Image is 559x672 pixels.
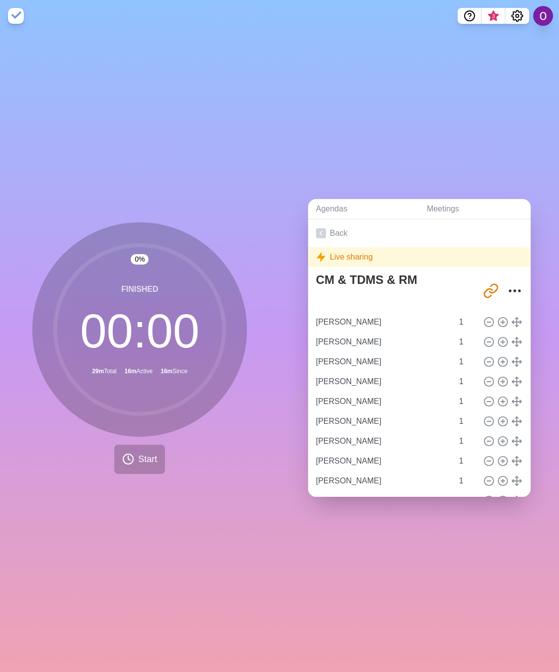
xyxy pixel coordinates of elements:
[458,8,481,24] button: Help
[312,352,453,372] input: Name
[505,281,525,301] button: More
[308,247,531,267] div: Live sharing
[308,199,419,219] a: Agendas
[312,312,453,332] input: Name
[455,451,479,471] input: Mins
[455,372,479,392] input: Mins
[308,219,531,247] a: Back
[312,332,453,352] input: Name
[455,491,479,511] input: Mins
[455,332,479,352] input: Mins
[455,392,479,411] input: Mins
[312,471,453,491] input: Name
[312,411,453,431] input: Name
[505,8,529,24] button: Settings
[455,352,479,372] input: Mins
[481,8,505,24] button: What’s new
[455,431,479,451] input: Mins
[489,12,497,20] span: 3
[8,8,24,24] img: timeblocks logo
[455,411,479,431] input: Mins
[455,312,479,332] input: Mins
[455,471,479,491] input: Mins
[312,431,453,451] input: Name
[312,491,453,511] input: Name
[312,451,453,471] input: Name
[481,281,501,301] button: Share link
[419,199,531,219] a: Meetings
[312,372,453,392] input: Name
[114,445,165,474] button: Start
[138,453,157,466] span: Start
[312,392,453,411] input: Name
